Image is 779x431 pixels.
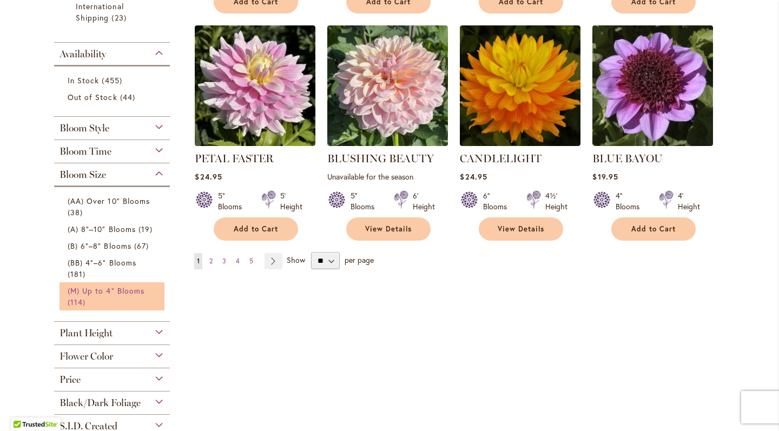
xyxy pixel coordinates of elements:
a: (BB) 4"–6" Blooms 181 [68,257,159,280]
span: 3 [222,257,226,265]
span: per page [345,255,374,265]
a: CANDLELIGHT [460,138,580,148]
div: 5" Blooms [218,190,248,212]
span: Add to Cart [631,224,676,234]
a: View Details [346,217,431,241]
span: 4 [236,257,240,265]
img: PETAL FASTER [195,25,315,146]
div: 5" Blooms [351,190,381,212]
span: View Details [365,224,412,234]
a: PETAL FASTER [195,152,274,165]
a: 3 [220,253,229,269]
span: 38 [68,207,85,218]
span: Bloom Size [60,169,106,181]
span: (BB) 4"–6" Blooms [68,257,136,268]
a: (B) 6"–8" Blooms 67 [68,240,159,251]
span: (AA) Over 10" Blooms [68,196,150,206]
span: 181 [68,268,88,280]
div: 4" Blooms [616,190,646,212]
div: 5' Height [280,190,302,212]
a: 4 [233,253,242,269]
a: Out of Stock 44 [68,91,159,103]
span: $24.95 [460,171,487,182]
a: View Details [479,217,563,241]
a: (M) Up to 4" Blooms 114 [68,285,159,308]
a: BLUE BAYOU [592,152,663,165]
img: CANDLELIGHT [460,25,580,146]
a: BLUSHING BEAUTY [327,152,434,165]
span: 23 [111,12,129,23]
img: BLUSHING BEAUTY [327,25,448,146]
div: 4' Height [678,190,700,212]
iframe: Launch Accessibility Center [8,393,38,423]
span: Show [287,255,305,265]
img: BLUE BAYOU [592,25,713,146]
span: In Stock [68,75,99,85]
span: 67 [134,240,151,251]
span: 44 [120,91,138,103]
span: View Details [498,224,544,234]
span: 2 [209,257,213,265]
span: $19.95 [592,171,618,182]
span: Price [60,374,81,386]
span: 114 [68,296,88,308]
a: In Stock 455 [68,75,159,86]
p: Unavailable for the season [327,171,448,182]
span: 455 [102,75,124,86]
a: BLUSHING BEAUTY [327,138,448,148]
div: 4½' Height [545,190,567,212]
span: 19 [138,223,155,235]
span: Black/Dark Foliage [60,397,141,409]
a: (A) 8"–10" Blooms 19 [68,223,159,235]
span: 5 [249,257,253,265]
div: 6" Blooms [483,190,513,212]
a: 2 [207,253,215,269]
a: 5 [247,253,256,269]
span: (M) Up to 4" Blooms [68,286,144,296]
div: 6' Height [413,190,435,212]
a: BLUE BAYOU [592,138,713,148]
span: Availability [60,48,106,60]
span: Plant Height [60,327,113,339]
span: (A) 8"–10" Blooms [68,224,136,234]
span: 1 [197,257,200,265]
button: Add to Cart [611,217,696,241]
span: Add to Cart [234,224,278,234]
a: CANDLELIGHT [460,152,542,165]
span: Bloom Style [60,122,109,134]
span: Out of Stock [68,92,117,102]
span: $24.95 [195,171,222,182]
span: Bloom Time [60,145,111,157]
a: (AA) Over 10" Blooms 38 [68,195,159,218]
button: Add to Cart [214,217,298,241]
span: (B) 6"–8" Blooms [68,241,131,251]
span: Flower Color [60,350,113,362]
a: PETAL FASTER [195,138,315,148]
